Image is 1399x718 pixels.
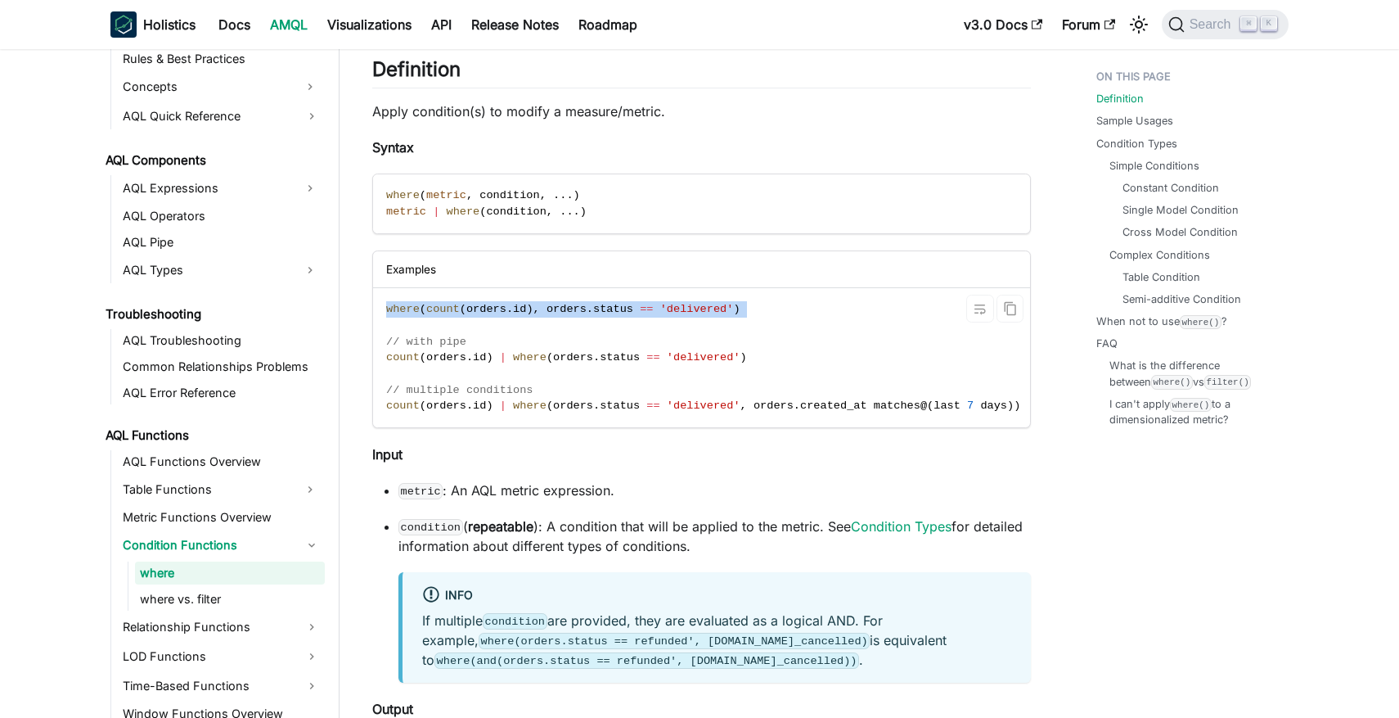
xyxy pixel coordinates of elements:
span: where [386,189,420,201]
span: orders [553,351,593,364]
a: Complex Conditions [1109,247,1210,263]
span: . [593,351,600,364]
span: orders [547,303,587,315]
a: What is the difference betweenwhere()vsfilter() [1109,358,1272,389]
span: . [566,189,573,201]
span: ( [547,351,553,364]
strong: Output [372,701,413,717]
a: AQL Functions Overview [118,450,325,473]
img: Holistics [110,11,137,38]
button: Switch between dark and light mode (currently light mode) [1126,11,1152,38]
strong: repeatable [468,518,533,535]
span: matches [874,400,920,412]
span: ) [733,303,740,315]
span: == [646,400,659,412]
span: condition [486,205,546,218]
span: orders [466,303,506,315]
span: == [646,351,659,364]
a: where vs. filter [135,588,325,611]
span: status [600,400,640,412]
p: ( ): A condition that will be applied to the metric. See for detailed information about different... [398,517,1031,556]
code: where(and(orders.status == refunded', [DOMAIN_NAME]_cancelled)) [434,653,859,669]
button: Expand sidebar category 'Table Functions' [295,476,325,503]
button: Search (Command+K) [1162,10,1289,39]
a: Docs [209,11,260,38]
code: filter() [1204,375,1251,389]
a: API [421,11,461,38]
a: where [135,562,325,585]
a: HolisticsHolistics [110,11,196,38]
span: 'delivered' [667,351,740,364]
span: 7 [967,400,974,412]
strong: Input [372,446,403,463]
span: ) [486,400,493,412]
span: ) [574,189,580,201]
a: Table Functions [118,476,295,503]
span: ( [420,400,426,412]
a: AMQL [260,11,317,38]
span: . [553,189,560,201]
span: 'delivered' [667,400,740,412]
code: condition [483,613,547,630]
a: Relationship Functions [118,614,325,640]
span: == [640,303,653,315]
span: ( [460,303,466,315]
strong: Syntax [372,139,414,156]
span: . [560,189,566,201]
button: Toggle word wrap [966,295,994,323]
a: Constant Condition [1122,180,1219,196]
span: , [533,303,540,315]
a: AQL Types [118,257,295,283]
span: count [386,351,420,364]
b: Holistics [143,15,196,34]
span: , [540,189,547,201]
span: status [600,351,640,364]
span: | [433,205,439,218]
span: . [560,205,566,218]
span: where [513,400,547,412]
span: | [500,351,506,364]
a: Sample Usages [1096,113,1173,129]
p: Apply condition(s) to modify a measure/metric. [372,102,1031,121]
span: . [574,205,580,218]
a: Visualizations [317,11,421,38]
a: I can't applywhere()to a dimensionalized metric? [1109,396,1272,427]
a: Metric Functions Overview [118,506,325,529]
a: Time-Based Functions [118,673,325,699]
span: where [513,351,547,364]
span: ) [740,351,747,364]
a: When not to usewhere()? [1096,314,1227,329]
code: where(orders.status == refunded', [DOMAIN_NAME]_cancelled) [479,633,870,649]
a: AQL Components [101,149,325,172]
span: orders [753,400,794,412]
a: Forum [1052,11,1125,38]
code: where() [1151,375,1193,389]
span: days [980,400,1007,412]
a: LOD Functions [118,643,325,670]
span: where [446,205,479,218]
a: AQL Operators [118,205,325,228]
a: Condition Types [851,518,951,535]
a: AQL Error Reference [118,382,325,404]
button: Expand sidebar category 'AQL Expressions' [295,175,325,201]
span: . [593,400,600,412]
span: ( [420,303,426,315]
nav: Docs sidebar [94,49,340,718]
a: AQL Quick Reference [118,103,325,129]
a: Rules & Best Practices [118,47,325,70]
span: @ [920,400,927,412]
span: count [386,400,420,412]
span: . [566,205,573,218]
a: Release Notes [461,11,569,38]
a: Troubleshooting [101,303,325,326]
kbd: K [1261,16,1277,31]
a: Simple Conditions [1109,158,1199,174]
span: . [506,303,513,315]
a: Condition Functions [118,532,325,558]
code: where() [1180,315,1221,329]
div: Examples [373,251,1030,288]
code: metric [398,483,443,499]
button: Expand sidebar category 'Concepts' [295,74,325,100]
code: where() [1170,398,1212,412]
div: info [422,585,1011,607]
